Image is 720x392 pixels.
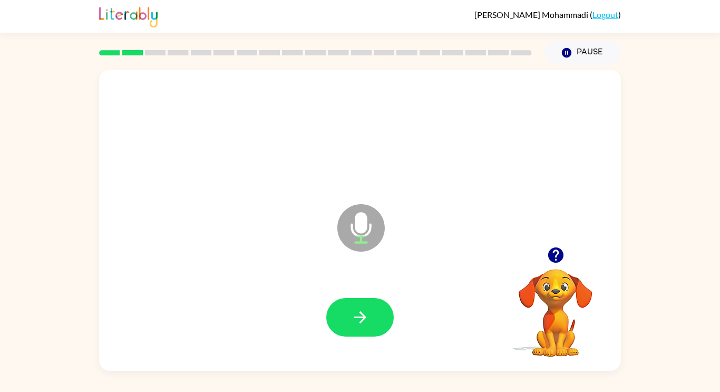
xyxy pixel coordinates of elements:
button: Pause [544,41,621,65]
div: ( ) [474,9,621,20]
span: [PERSON_NAME] Mohammadi [474,9,590,20]
img: Literably [99,4,158,27]
a: Logout [592,9,618,20]
video: Your browser must support playing .mp4 files to use Literably. Please try using another browser. [503,253,608,358]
